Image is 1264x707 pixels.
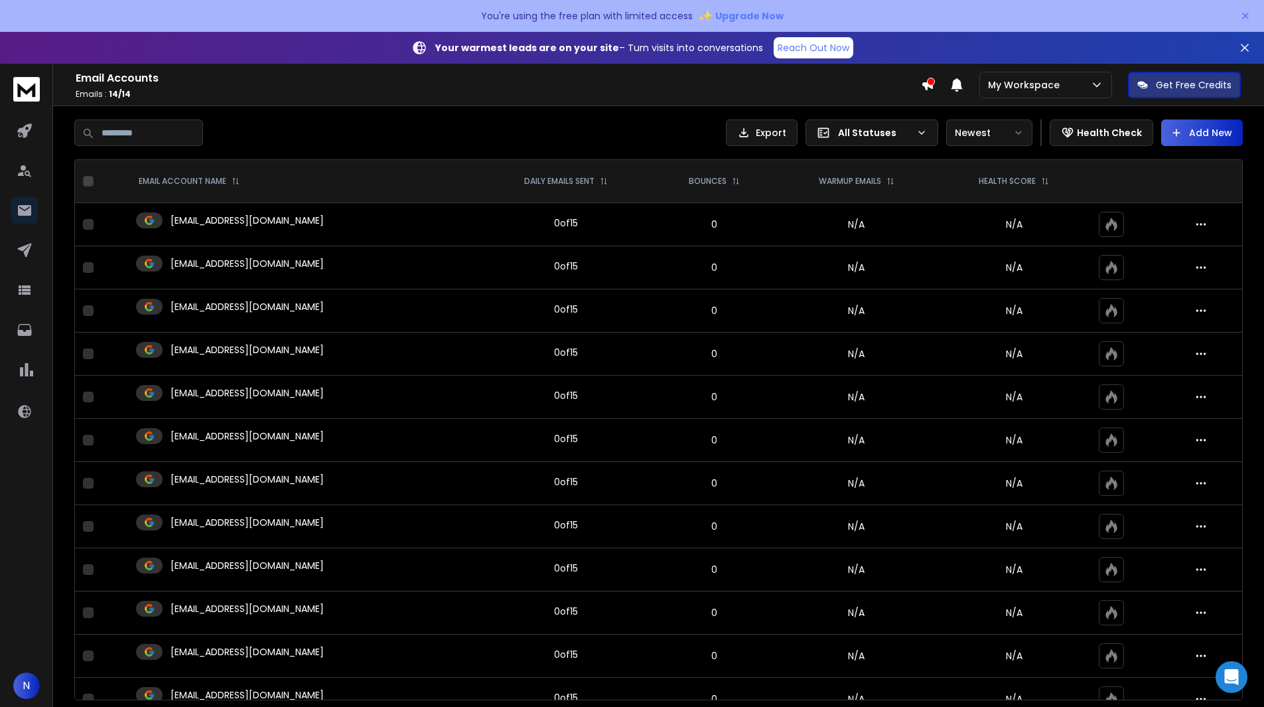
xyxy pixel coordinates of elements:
[946,692,1083,706] p: N/A
[946,261,1083,274] p: N/A
[662,433,768,447] p: 0
[775,548,938,591] td: N/A
[13,77,40,102] img: logo
[76,70,921,86] h1: Email Accounts
[946,520,1083,533] p: N/A
[819,176,881,187] p: WARMUP EMAILS
[554,518,578,532] div: 0 of 15
[662,649,768,663] p: 0
[171,343,324,356] p: [EMAIL_ADDRESS][DOMAIN_NAME]
[1161,119,1243,146] button: Add New
[554,648,578,661] div: 0 of 15
[946,649,1083,663] p: N/A
[554,346,578,359] div: 0 of 15
[554,432,578,445] div: 0 of 15
[554,691,578,704] div: 0 of 15
[554,562,578,575] div: 0 of 15
[662,218,768,231] p: 0
[689,176,727,187] p: BOUNCES
[1216,661,1247,693] div: Open Intercom Messenger
[775,333,938,376] td: N/A
[946,347,1083,360] p: N/A
[946,433,1083,447] p: N/A
[662,520,768,533] p: 0
[775,203,938,246] td: N/A
[554,216,578,230] div: 0 of 15
[775,419,938,462] td: N/A
[988,78,1065,92] p: My Workspace
[1156,78,1231,92] p: Get Free Credits
[946,119,1032,146] button: Newest
[775,591,938,635] td: N/A
[774,37,853,58] a: Reach Out Now
[524,176,595,187] p: DAILY EMAILS SENT
[698,7,713,25] span: ✨
[109,88,131,100] span: 14 / 14
[946,390,1083,404] p: N/A
[662,692,768,706] p: 0
[662,261,768,274] p: 0
[171,473,324,486] p: [EMAIL_ADDRESS][DOMAIN_NAME]
[554,303,578,316] div: 0 of 15
[778,41,849,54] p: Reach Out Now
[171,300,324,313] p: [EMAIL_ADDRESS][DOMAIN_NAME]
[838,126,911,139] p: All Statuses
[171,214,324,227] p: [EMAIL_ADDRESS][DOMAIN_NAME]
[171,645,324,659] p: [EMAIL_ADDRESS][DOMAIN_NAME]
[946,477,1083,490] p: N/A
[435,41,619,54] strong: Your warmest leads are on your site
[946,304,1083,317] p: N/A
[13,672,40,699] button: N
[1128,72,1241,98] button: Get Free Credits
[139,176,240,187] div: EMAIL ACCOUNT NAME
[775,462,938,505] td: N/A
[662,304,768,317] p: 0
[171,516,324,529] p: [EMAIL_ADDRESS][DOMAIN_NAME]
[481,9,693,23] p: You're using the free plan with limited access
[554,605,578,618] div: 0 of 15
[554,260,578,273] div: 0 of 15
[171,430,324,443] p: [EMAIL_ADDRESS][DOMAIN_NAME]
[698,3,784,29] button: ✨Upgrade Now
[662,606,768,619] p: 0
[171,386,324,400] p: [EMAIL_ADDRESS][DOMAIN_NAME]
[979,176,1036,187] p: HEALTH SCORE
[662,347,768,360] p: 0
[76,89,921,100] p: Emails :
[171,688,324,702] p: [EMAIL_ADDRESS][DOMAIN_NAME]
[715,9,784,23] span: Upgrade Now
[171,559,324,572] p: [EMAIL_ADDRESS][DOMAIN_NAME]
[171,257,324,270] p: [EMAIL_ADDRESS][DOMAIN_NAME]
[775,505,938,548] td: N/A
[554,475,578,489] div: 0 of 15
[946,563,1083,576] p: N/A
[946,606,1083,619] p: N/A
[1050,119,1153,146] button: Health Check
[554,389,578,402] div: 0 of 15
[662,477,768,490] p: 0
[775,289,938,333] td: N/A
[775,635,938,678] td: N/A
[662,563,768,576] p: 0
[171,602,324,615] p: [EMAIL_ADDRESS][DOMAIN_NAME]
[435,41,763,54] p: – Turn visits into conversations
[662,390,768,404] p: 0
[946,218,1083,231] p: N/A
[1077,126,1142,139] p: Health Check
[726,119,798,146] button: Export
[775,246,938,289] td: N/A
[775,376,938,419] td: N/A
